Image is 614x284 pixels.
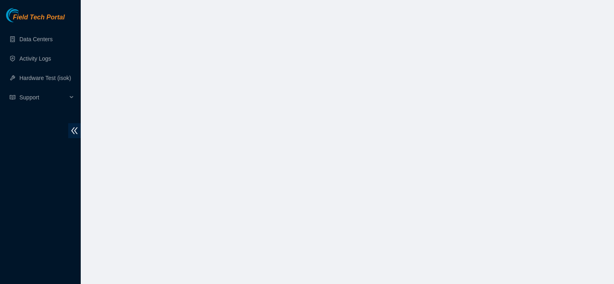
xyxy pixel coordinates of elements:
[19,75,71,81] a: Hardware Test (isok)
[10,95,15,100] span: read
[6,15,65,25] a: Akamai TechnologiesField Tech Portal
[19,55,51,62] a: Activity Logs
[68,123,81,138] span: double-left
[19,89,67,105] span: Support
[19,36,52,42] a: Data Centers
[13,14,65,21] span: Field Tech Portal
[6,8,41,22] img: Akamai Technologies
